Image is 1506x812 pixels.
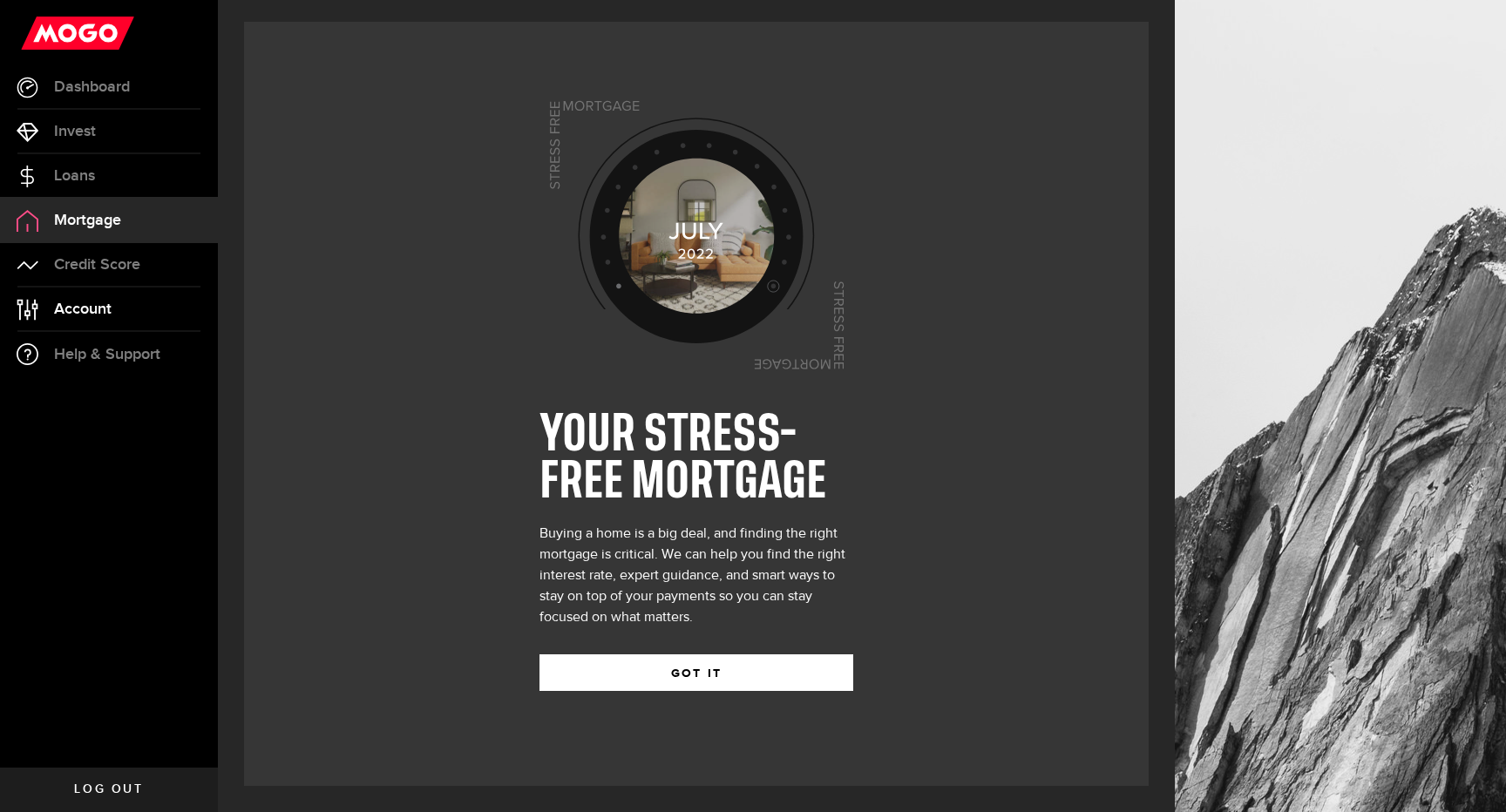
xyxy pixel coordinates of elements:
button: Open LiveChat chat widget [14,7,66,59]
span: Account [54,301,112,317]
span: Dashboard [54,79,130,95]
span: Log out [74,783,143,795]
h1: YOUR STRESS-FREE MORTGAGE [539,412,853,506]
span: Help & Support [54,347,160,362]
span: Loans [54,168,95,184]
span: Invest [54,124,96,139]
button: GOT IT [539,654,853,691]
span: Mortgage [54,213,121,228]
div: Buying a home is a big deal, and finding the right mortgage is critical. We can help you find the... [539,524,853,628]
span: Credit Score [54,257,140,273]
